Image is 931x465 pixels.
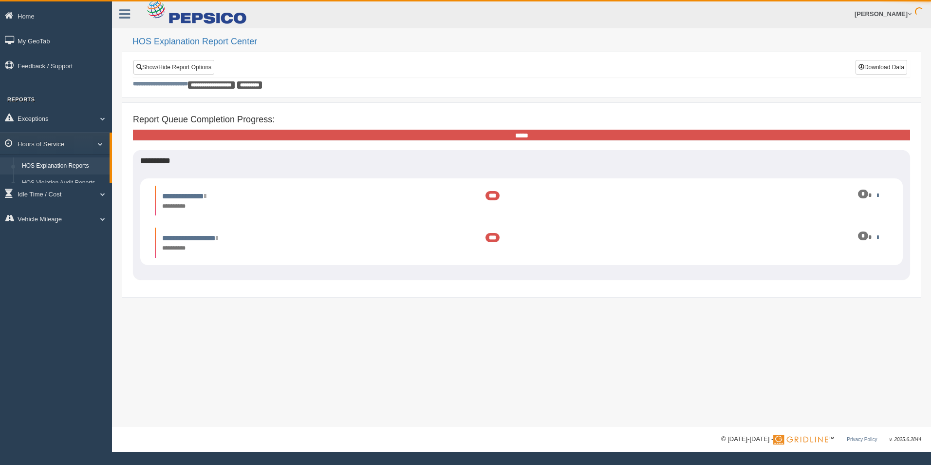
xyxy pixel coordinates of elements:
a: Privacy Policy [847,437,877,442]
li: Expand [155,186,888,215]
h2: HOS Explanation Report Center [132,37,921,47]
button: Download Data [856,60,907,75]
span: v. 2025.6.2844 [890,437,921,442]
div: © [DATE]-[DATE] - ™ [721,434,921,445]
li: Expand [155,228,888,257]
a: HOS Explanation Reports [18,157,110,175]
img: Gridline [773,435,828,445]
a: Show/Hide Report Options [133,60,214,75]
a: HOS Violation Audit Reports [18,174,110,192]
h4: Report Queue Completion Progress: [133,115,910,125]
